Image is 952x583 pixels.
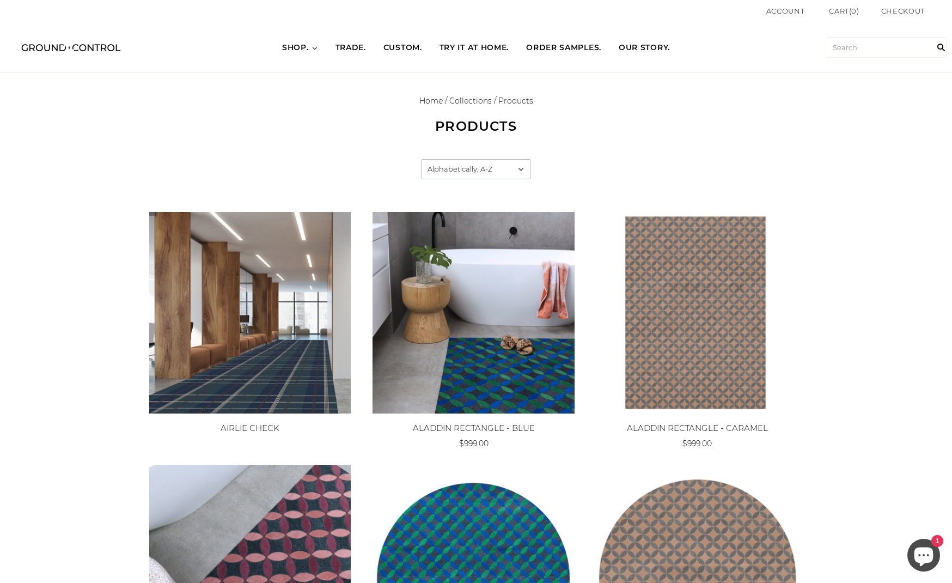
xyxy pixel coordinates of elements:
[619,42,670,53] span: OUR STORY.
[327,33,375,63] a: TRADE.
[526,42,601,53] span: ORDER SAMPLES.
[413,423,535,433] a: ALADDIN RECTANGLE - BLUE
[449,96,492,106] a: Collections
[827,37,947,58] input: Search
[494,96,496,106] span: /
[273,33,327,63] a: SHOP.
[517,33,610,63] a: ORDER SAMPLES.
[610,33,679,63] a: OUR STORY.
[829,5,859,17] a: Cart(0)
[766,7,805,15] a: Account
[829,7,849,15] span: Cart
[682,439,712,448] span: $999.00
[431,33,518,63] a: TRY IT AT HOME.
[282,42,309,53] span: SHOP.
[904,539,943,574] inbox-online-store-chat: Shopify online store chat
[440,42,509,53] span: TRY IT AT HOME.
[313,118,639,135] h1: Products
[627,423,768,433] a: ALADDIN RECTANGLE - CARAMEL
[459,439,489,448] span: $999.00
[375,33,431,63] a: CUSTOM.
[419,96,443,106] a: Home
[498,96,533,106] span: Products
[383,42,422,53] span: CUSTOM.
[221,423,279,433] a: AIRLIE CHECK
[335,42,366,53] span: TRADE.
[930,22,952,72] input: Search
[445,96,447,106] span: /
[851,7,857,15] span: 0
